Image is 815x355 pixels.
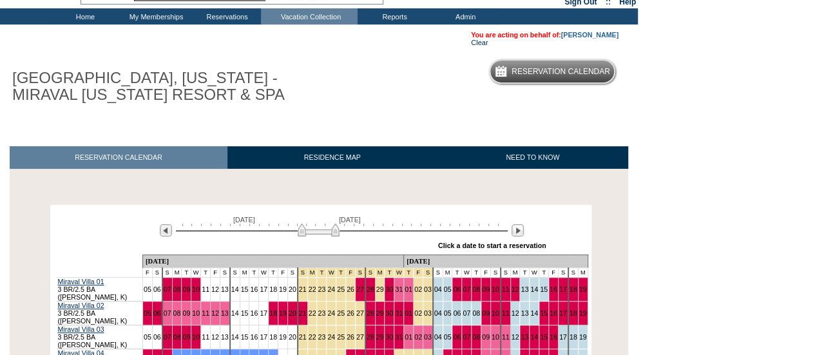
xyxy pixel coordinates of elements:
a: 24 [327,309,335,317]
span: [DATE] [339,216,361,224]
a: 25 [337,333,345,341]
a: 13 [221,309,229,317]
a: 07 [164,285,171,293]
a: 08 [472,333,480,341]
td: F [142,268,152,278]
a: 29 [376,285,384,293]
a: 22 [309,285,316,293]
a: 09 [182,285,190,293]
a: 10 [192,309,200,317]
a: 16 [250,309,258,317]
a: 30 [385,333,393,341]
td: F [210,268,220,278]
a: 17 [559,285,567,293]
td: New Year's [385,268,394,278]
td: S [287,268,297,278]
td: T [201,268,211,278]
a: 03 [424,333,432,341]
a: 04 [434,309,442,317]
a: 08 [173,285,181,293]
td: F [549,268,559,278]
a: 15 [540,309,548,317]
a: 02 [414,333,422,341]
td: S [220,268,229,278]
img: Next [512,224,524,236]
a: 09 [182,309,190,317]
a: 19 [579,309,587,317]
td: W [530,268,539,278]
a: 06 [453,309,461,317]
a: 31 [395,309,403,317]
a: 30 [385,309,393,317]
a: 07 [164,333,171,341]
a: 16 [250,285,258,293]
a: 19 [279,309,287,317]
a: 07 [463,285,470,293]
td: New Year's [394,268,404,278]
td: T [249,268,259,278]
a: 14 [231,309,239,317]
a: RESERVATION CALENDAR [10,146,227,169]
a: 01 [405,285,412,293]
a: 05 [444,285,452,293]
a: Miraval Villa 02 [58,302,104,309]
a: 05 [444,333,452,341]
a: 11 [202,309,209,317]
a: 12 [211,309,219,317]
td: S [501,268,510,278]
a: 09 [182,333,190,341]
a: 16 [550,309,557,317]
a: 01 [405,333,412,341]
a: NEED TO KNOW [437,146,628,169]
td: M [443,268,452,278]
a: Miraval Villa 01 [58,278,104,285]
a: 12 [211,285,219,293]
a: 14 [530,333,538,341]
a: Miraval Villa 03 [58,325,104,333]
a: 18 [269,285,277,293]
a: 03 [424,285,432,293]
a: 15 [241,333,249,341]
a: 12 [512,333,519,341]
td: S [490,268,500,278]
h1: [GEOGRAPHIC_DATA], [US_STATE] - MIRAVAL [US_STATE] RESORT & SPA [10,67,298,106]
td: Home [48,8,119,24]
a: 20 [289,309,296,317]
a: 18 [269,309,277,317]
a: 13 [221,333,229,341]
a: 13 [521,309,528,317]
td: M [510,268,520,278]
a: 17 [260,309,267,317]
a: 27 [356,285,364,293]
a: 18 [570,309,577,317]
td: Reservations [190,8,261,24]
a: 04 [434,285,442,293]
td: Christmas [307,268,317,278]
td: Christmas [346,268,356,278]
a: 19 [279,285,287,293]
td: New Year's [365,268,375,278]
a: 05 [144,309,151,317]
a: 10 [492,285,499,293]
a: 30 [385,285,393,293]
a: 28 [367,309,374,317]
a: 02 [414,309,422,317]
a: 12 [512,285,519,293]
a: 05 [144,285,151,293]
td: M [172,268,182,278]
a: 11 [502,285,510,293]
a: 14 [530,309,538,317]
span: You are acting on behalf of: [471,31,618,39]
a: 15 [540,333,548,341]
td: W [259,268,269,278]
td: Christmas [355,268,365,278]
td: Reports [358,8,428,24]
a: 08 [472,285,480,293]
a: 18 [269,333,277,341]
a: 24 [327,285,335,293]
a: 08 [173,309,181,317]
td: Christmas [336,268,346,278]
h5: Reservation Calendar [512,68,610,76]
a: 31 [395,285,403,293]
td: M [240,268,249,278]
